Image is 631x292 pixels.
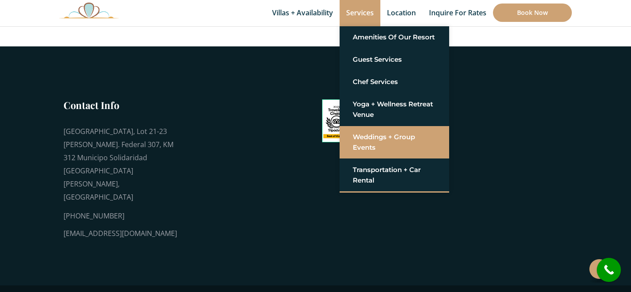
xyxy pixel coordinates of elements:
[353,96,436,123] a: Yoga + Wellness Retreat Venue
[322,99,351,142] img: Tripadvisor
[353,129,436,155] a: Weddings + Group Events
[353,52,436,67] a: Guest Services
[64,209,177,222] div: [PHONE_NUMBER]
[353,74,436,90] a: Chef Services
[597,258,621,282] a: call
[64,227,177,240] div: [EMAIL_ADDRESS][DOMAIN_NAME]
[64,125,177,204] div: [GEOGRAPHIC_DATA], Lot 21-23 [PERSON_NAME]. Federal 307, KM 312 Municipo Solidaridad [GEOGRAPHIC_...
[493,4,572,22] a: Book Now
[353,162,436,188] a: Transportation + Car Rental
[59,2,119,18] img: Awesome Logo
[353,29,436,45] a: Amenities of Our Resort
[64,99,177,112] h3: Contact Info
[599,260,619,280] i: call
